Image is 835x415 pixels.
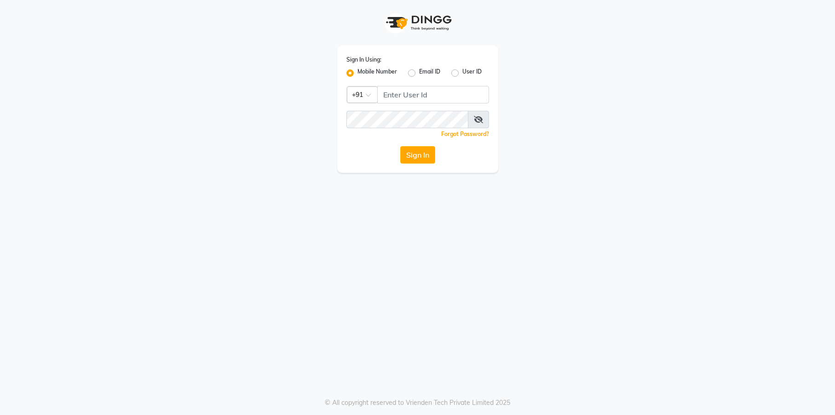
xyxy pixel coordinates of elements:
button: Sign In [400,146,435,164]
label: Mobile Number [357,68,397,79]
label: Sign In Using: [346,56,381,64]
input: Username [377,86,489,103]
label: User ID [462,68,482,79]
img: logo1.svg [381,9,455,36]
a: Forgot Password? [441,131,489,137]
input: Username [346,111,468,128]
label: Email ID [419,68,440,79]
